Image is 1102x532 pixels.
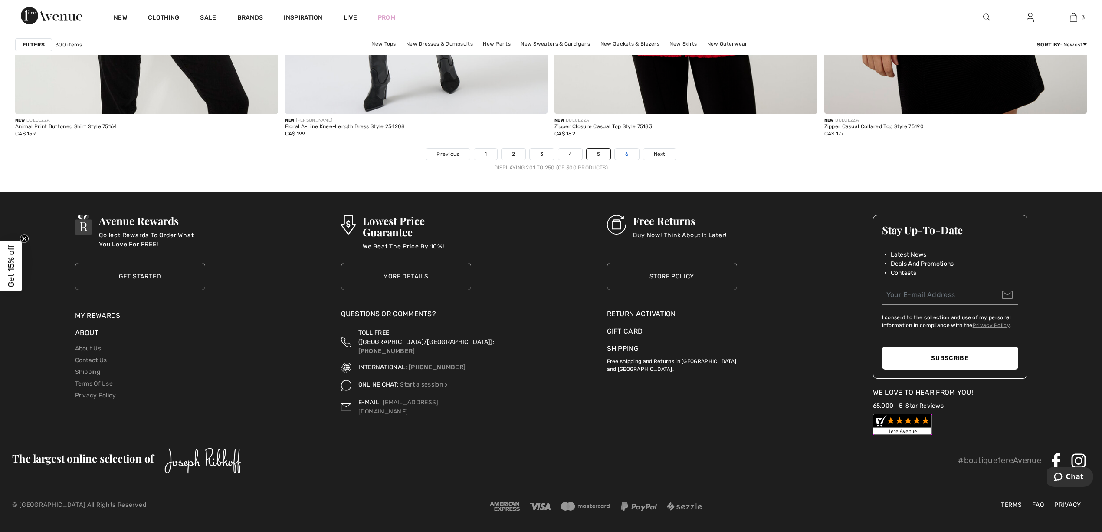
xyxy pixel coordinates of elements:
[824,131,844,137] span: CA$ 177
[882,224,1018,235] h3: Stay Up-To-Date
[164,448,241,474] img: Joseph Ribkoff
[99,231,205,248] p: Collect Rewards To Order What You Love For FREE!
[341,398,351,416] img: Contact us
[443,382,449,388] img: Online Chat
[882,285,1018,305] input: Your E-mail Address
[15,164,1087,172] div: Displaying 201 to 250 (of 300 products)
[824,124,924,130] div: Zipper Casual Collared Top Style 75190
[358,363,407,371] span: INTERNATIONAL:
[148,14,179,23] a: Clothing
[873,414,932,435] img: Customer Reviews
[882,314,1018,329] label: I consent to the collection and use of my personal information in compliance with the .
[530,149,554,160] a: 3
[99,215,205,226] h3: Avenue Rewards
[344,13,357,22] a: Live
[973,322,1010,328] a: Privacy Policy
[1047,467,1093,489] iframe: Opens a widget where you can chat to one of our agents
[1048,453,1064,469] img: Facebook
[285,124,405,130] div: Floral A-Line Knee-Length Dress Style 254208
[426,149,469,160] a: Previous
[633,215,726,226] h3: Free Returns
[633,231,726,248] p: Buy Now! Think About It Later!
[75,380,113,387] a: Terms Of Use
[607,309,737,319] a: Return Activation
[75,311,121,320] a: My Rewards
[363,242,471,259] p: We Beat The Price By 10%!
[363,215,471,238] h3: Lowest Price Guarantee
[75,345,101,352] a: About Us
[15,124,117,130] div: Animal Print Buttoned Shirt Style 75164
[75,392,116,399] a: Privacy Policy
[607,354,737,373] p: Free shipping and Returns in [GEOGRAPHIC_DATA] and [GEOGRAPHIC_DATA].
[554,131,575,137] span: CA$ 182
[285,131,305,137] span: CA$ 199
[615,149,639,160] a: 6
[75,357,107,364] a: Contact Us
[15,117,117,124] div: DOLCEZZA
[1050,500,1086,509] a: Privacy
[341,363,351,373] img: International
[358,399,439,415] a: [EMAIL_ADDRESS][DOMAIN_NAME]
[873,402,944,410] a: 65,000+ 5-Star Reviews
[75,263,205,290] a: Get Started
[502,149,525,160] a: 2
[891,268,916,278] span: Contests
[983,12,990,23] img: search the website
[436,150,459,158] span: Previous
[12,500,371,509] p: © [GEOGRAPHIC_DATA] All Rights Reserved
[1037,42,1060,48] strong: Sort By
[1037,41,1087,49] div: : Newest
[358,399,381,406] span: E-MAIL:
[1071,453,1086,469] img: Instagram
[341,380,351,390] img: Online Chat
[20,234,29,243] button: Close teaser
[341,215,356,235] img: Lowest Price Guarantee
[882,347,1018,370] button: Subscribe
[15,118,25,123] span: New
[490,502,520,511] img: Amex
[873,387,1027,398] div: We Love To Hear From You!
[958,455,1041,466] p: #boutique1ereAvenue
[1027,12,1034,23] img: My Info
[1052,12,1095,23] a: 3
[75,215,92,235] img: Avenue Rewards
[358,329,495,346] span: TOLL FREE ([GEOGRAPHIC_DATA]/[GEOGRAPHIC_DATA]):
[285,117,405,124] div: [PERSON_NAME]
[409,363,466,371] a: [PHONE_NUMBER]
[824,118,834,123] span: New
[400,381,449,388] a: Start a session
[15,131,36,137] span: CA$ 159
[23,41,45,49] strong: Filters
[75,328,205,343] div: About
[554,124,652,130] div: Zipper Closure Casual Top Style 75183
[12,451,154,465] span: The largest online selection of
[56,41,82,49] span: 300 items
[21,7,82,24] img: 1ère Avenue
[607,326,737,337] a: Gift Card
[607,263,737,290] a: Store Policy
[621,502,657,511] img: Paypal
[665,38,701,50] a: New Skirts
[1020,12,1041,23] a: Sign In
[554,118,564,123] span: New
[558,149,582,160] a: 4
[75,368,100,376] a: Shipping
[667,502,702,511] img: Sezzle
[200,14,216,23] a: Sale
[237,14,263,23] a: Brands
[284,14,322,23] span: Inspiration
[6,245,16,287] span: Get 15% off
[474,149,497,160] a: 1
[703,38,752,50] a: New Outerwear
[358,381,399,388] span: ONLINE CHAT:
[402,38,477,50] a: New Dresses & Jumpsuits
[1082,13,1085,21] span: 3
[643,149,676,160] a: Next
[1070,12,1077,23] img: My Bag
[479,38,515,50] a: New Pants
[15,148,1087,172] nav: Page navigation
[607,215,626,235] img: Free Returns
